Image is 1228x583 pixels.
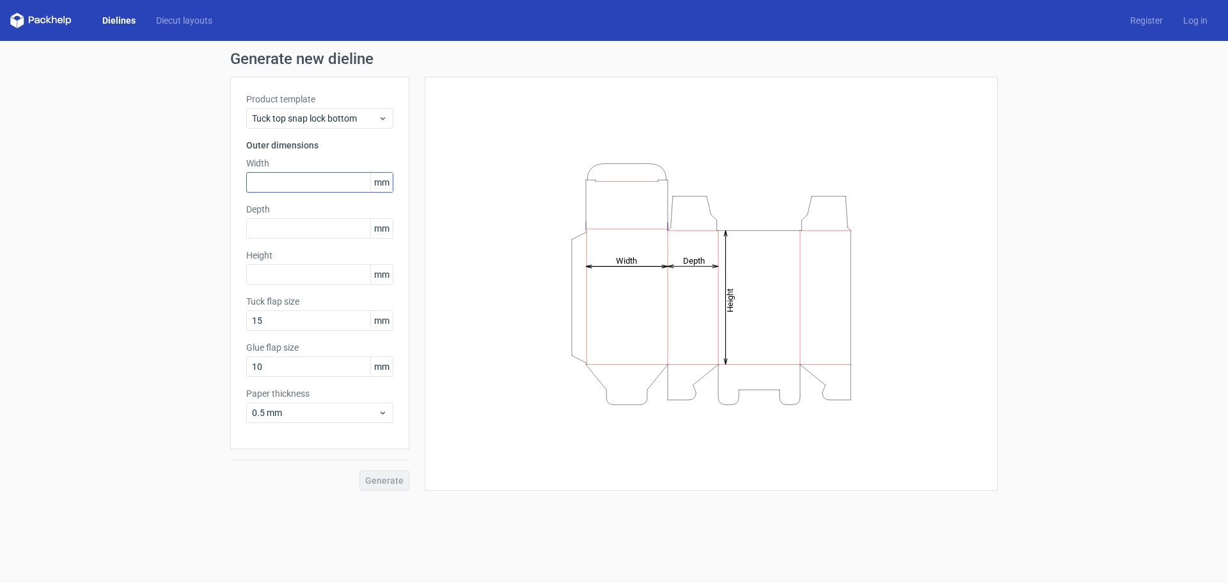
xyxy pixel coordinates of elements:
[246,139,393,152] h3: Outer dimensions
[370,357,393,376] span: mm
[1173,14,1218,27] a: Log in
[370,265,393,284] span: mm
[616,255,637,265] tspan: Width
[246,295,393,308] label: Tuck flap size
[246,387,393,400] label: Paper thickness
[246,249,393,262] label: Height
[252,406,378,419] span: 0.5 mm
[146,14,223,27] a: Diecut layouts
[252,112,378,125] span: Tuck top snap lock bottom
[370,219,393,238] span: mm
[683,255,705,265] tspan: Depth
[230,51,998,67] h1: Generate new dieline
[370,311,393,330] span: mm
[370,173,393,192] span: mm
[92,14,146,27] a: Dielines
[246,157,393,170] label: Width
[246,203,393,216] label: Depth
[246,341,393,354] label: Glue flap size
[246,93,393,106] label: Product template
[1120,14,1173,27] a: Register
[725,288,735,312] tspan: Height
